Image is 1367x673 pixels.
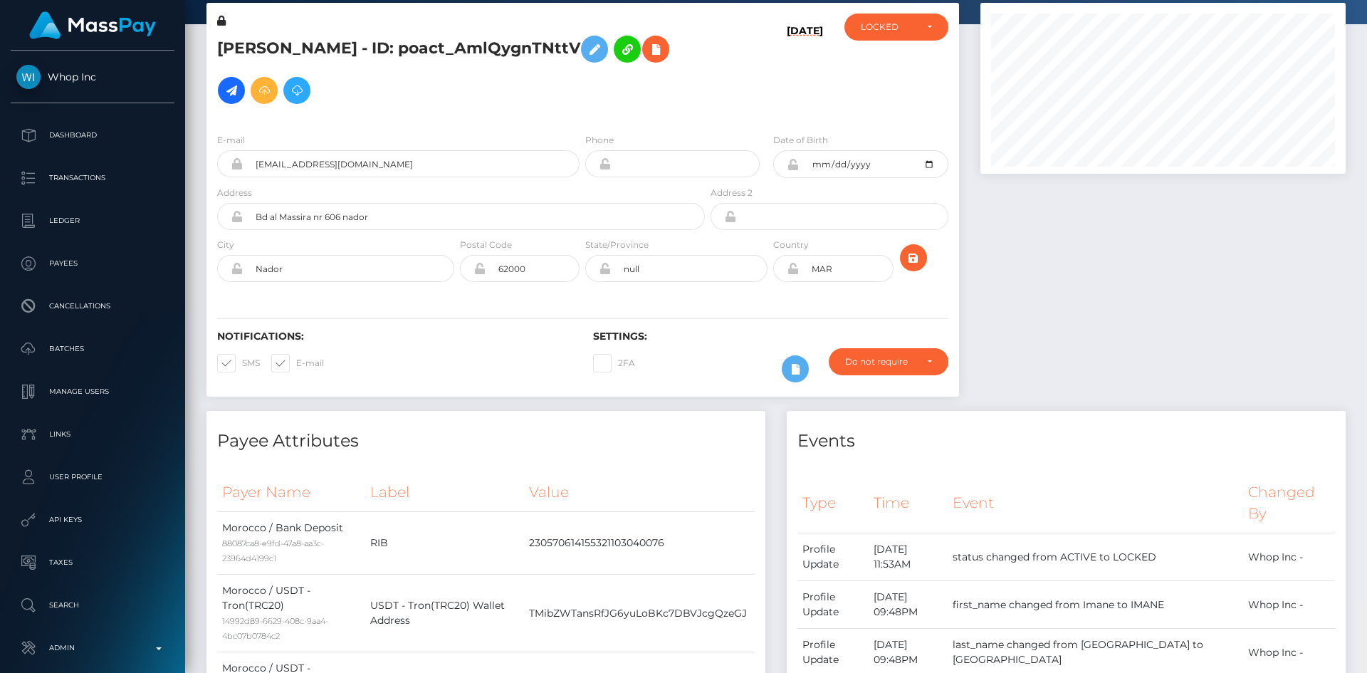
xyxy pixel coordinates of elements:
[16,466,169,488] p: User Profile
[16,424,169,445] p: Links
[217,473,365,512] th: Payer Name
[869,473,948,533] th: Time
[217,239,234,251] label: City
[16,65,41,89] img: Whop Inc
[773,239,809,251] label: Country
[585,134,614,147] label: Phone
[16,381,169,402] p: Manage Users
[218,77,245,104] a: Initiate Payout
[365,575,524,652] td: USDT - Tron(TRC20) Wallet Address
[217,134,245,147] label: E-mail
[869,581,948,629] td: [DATE] 09:48PM
[948,533,1243,581] td: status changed from ACTIVE to LOCKED
[797,473,869,533] th: Type
[948,473,1243,533] th: Event
[365,473,524,512] th: Label
[11,630,174,666] a: Admin
[11,374,174,409] a: Manage Users
[11,417,174,452] a: Links
[11,118,174,153] a: Dashboard
[861,21,916,33] div: LOCKED
[787,25,823,116] h6: [DATE]
[217,354,260,372] label: SMS
[797,429,1335,454] h4: Events
[16,338,169,360] p: Batches
[524,512,755,575] td: 230570614155321103040076
[365,512,524,575] td: RIB
[217,330,572,343] h6: Notifications:
[711,187,753,199] label: Address 2
[217,512,365,575] td: Morocco / Bank Deposit
[271,354,324,372] label: E-mail
[1243,473,1335,533] th: Changed By
[16,552,169,573] p: Taxes
[11,203,174,239] a: Ledger
[524,473,755,512] th: Value
[16,595,169,616] p: Search
[11,71,174,83] span: Whop Inc
[29,11,156,39] img: MassPay Logo
[1243,581,1335,629] td: Whop Inc -
[11,246,174,281] a: Payees
[16,210,169,231] p: Ledger
[1243,533,1335,581] td: Whop Inc -
[217,429,755,454] h4: Payee Attributes
[16,296,169,317] p: Cancellations
[844,14,948,41] button: LOCKED
[593,330,948,343] h6: Settings:
[11,288,174,324] a: Cancellations
[11,545,174,580] a: Taxes
[16,167,169,189] p: Transactions
[948,581,1243,629] td: first_name changed from Imane to IMANE
[16,509,169,531] p: API Keys
[773,134,828,147] label: Date of Birth
[11,588,174,623] a: Search
[11,459,174,495] a: User Profile
[222,616,328,641] small: 14992d89-6629-408c-9aa4-4bc07b0784c2
[524,575,755,652] td: TMibZWTansRfJG6yuLoBKc7DBVJcgQzeGJ
[11,331,174,367] a: Batches
[593,354,635,372] label: 2FA
[829,348,948,375] button: Do not require
[869,533,948,581] td: [DATE] 11:53AM
[217,187,252,199] label: Address
[16,637,169,659] p: Admin
[222,538,324,563] small: 88087ca8-e9fd-47a8-aa3c-23964d4199c1
[585,239,649,251] label: State/Province
[16,253,169,274] p: Payees
[460,239,512,251] label: Postal Code
[217,575,365,652] td: Morocco / USDT - Tron(TRC20)
[16,125,169,146] p: Dashboard
[845,356,916,367] div: Do not require
[11,160,174,196] a: Transactions
[11,502,174,538] a: API Keys
[217,28,697,111] h5: [PERSON_NAME] - ID: poact_AmlQygnTNttV
[797,533,869,581] td: Profile Update
[797,581,869,629] td: Profile Update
